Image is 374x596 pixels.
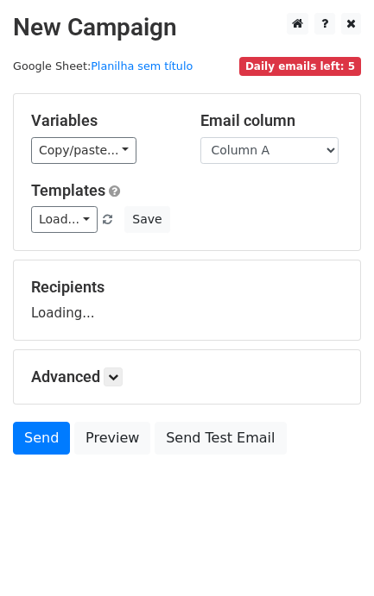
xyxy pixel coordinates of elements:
a: Load... [31,206,98,233]
span: Daily emails left: 5 [239,57,361,76]
a: Preview [74,422,150,455]
a: Copy/paste... [31,137,136,164]
h2: New Campaign [13,13,361,42]
small: Google Sheet: [13,60,193,72]
div: Loading... [31,278,343,323]
h5: Recipients [31,278,343,297]
h5: Email column [200,111,344,130]
h5: Advanced [31,367,343,386]
a: Planilha sem título [91,60,193,72]
a: Templates [31,181,105,199]
button: Save [124,206,169,233]
h5: Variables [31,111,174,130]
a: Daily emails left: 5 [239,60,361,72]
a: Send Test Email [155,422,286,455]
a: Send [13,422,70,455]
